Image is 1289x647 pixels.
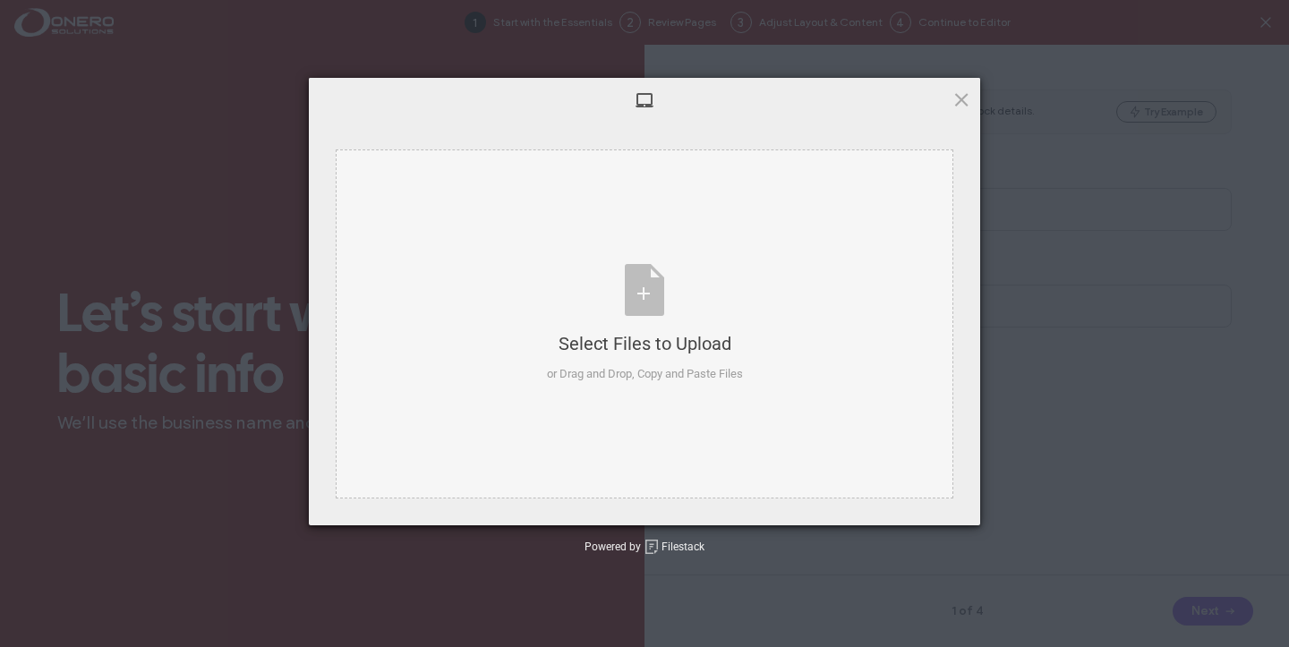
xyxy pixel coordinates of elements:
div: Powered by Filestack [585,540,704,556]
span: My Device [635,90,654,110]
span: Click here or hit ESC to close picker [952,89,971,109]
span: Help [41,13,78,29]
div: or Drag and Drop, Copy and Paste Files [547,365,743,383]
div: Select Files to Upload [547,331,743,356]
